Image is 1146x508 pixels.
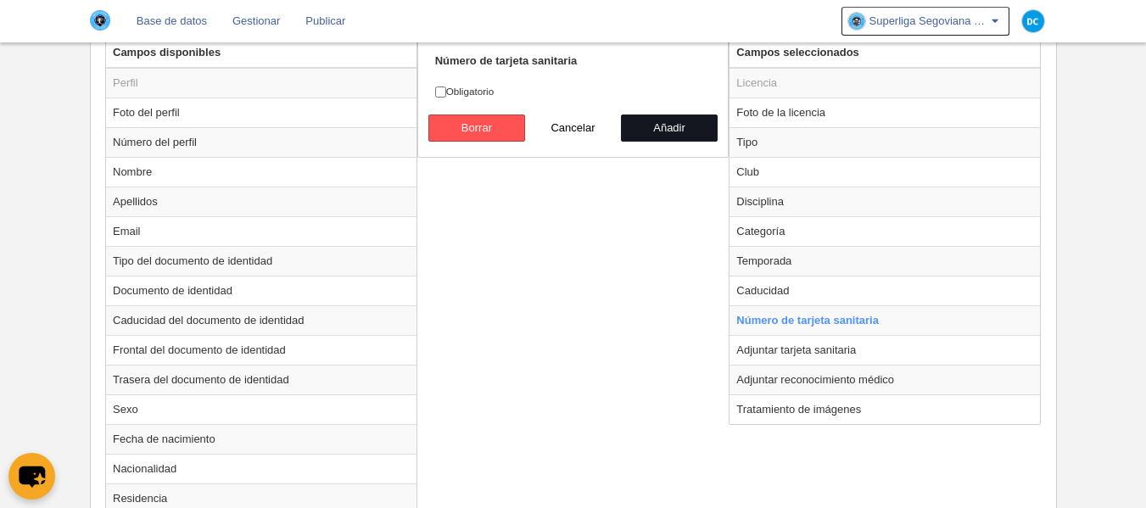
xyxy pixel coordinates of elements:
strong: Número de tarjeta sanitaria [435,54,578,67]
input: Obligatorio [435,87,446,98]
td: Adjuntar tarjeta sanitaria [730,335,1040,365]
td: Sexo [106,394,416,424]
button: Añadir [621,114,718,142]
td: Caducidad [730,276,1040,305]
button: Cancelar [525,114,622,142]
th: Campos seleccionados [730,38,1040,68]
img: c2l6ZT0zMHgzMCZmcz05JnRleHQ9REMmYmc9MDM5YmU1.png [1022,10,1044,32]
td: Nombre [106,157,416,187]
td: Número del perfil [106,127,416,157]
td: Foto de la licencia [730,98,1040,127]
td: Tratamiento de imágenes [730,394,1040,424]
td: Caducidad del documento de identidad [106,305,416,335]
td: Email [106,216,416,246]
td: Categoría [730,216,1040,246]
td: Apellidos [106,187,416,216]
label: Obligatorio [435,84,712,99]
td: Club [730,157,1040,187]
td: Frontal del documento de identidad [106,335,416,365]
td: Trasera del documento de identidad [106,365,416,394]
span: Superliga Segoviana Por Mil Razones [869,13,988,30]
button: Borrar [428,114,525,142]
td: Adjuntar reconocimiento médico [730,365,1040,394]
td: Número de tarjeta sanitaria [730,305,1040,335]
td: Documento de identidad [106,276,416,305]
button: chat-button [8,453,55,500]
td: Perfil [106,68,416,98]
td: Licencia [730,68,1040,98]
img: Superliga Segoviana Por Mil Razones [90,10,110,31]
a: Superliga Segoviana Por Mil Razones [841,7,1009,36]
td: Disciplina [730,187,1040,216]
td: Foto del perfil [106,98,416,127]
td: Fecha de nacimiento [106,424,416,454]
td: Nacionalidad [106,454,416,483]
td: Temporada [730,246,1040,276]
th: Campos disponibles [106,38,416,68]
td: Tipo del documento de identidad [106,246,416,276]
td: Tipo [730,127,1040,157]
img: OavcNxVbaZnD.30x30.jpg [848,13,865,30]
